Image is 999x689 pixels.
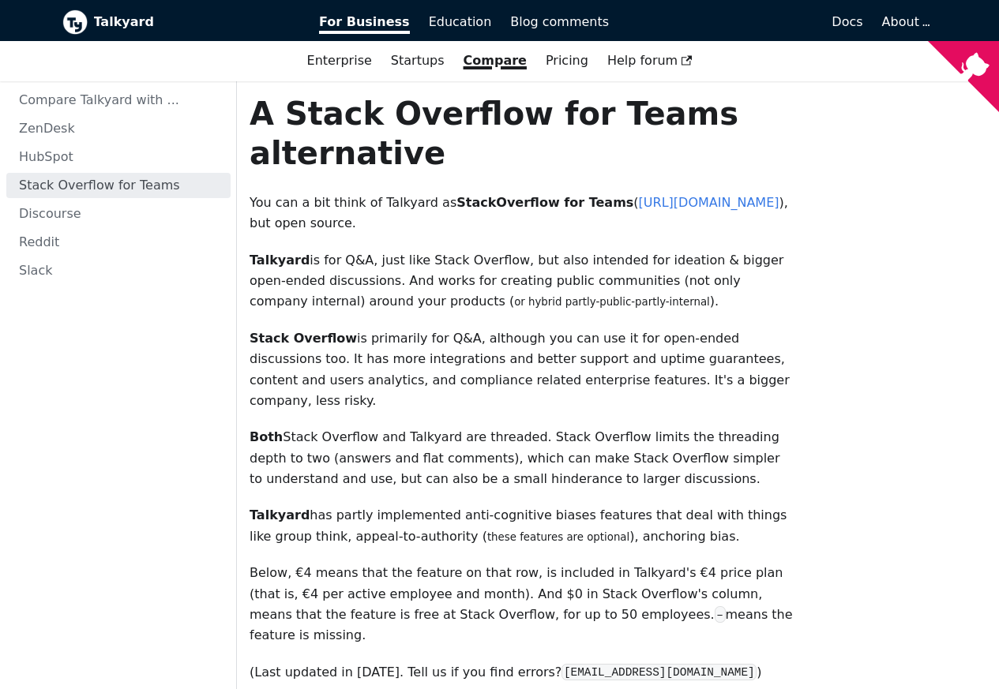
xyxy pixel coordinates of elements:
[561,664,757,680] code: [EMAIL_ADDRESS][DOMAIN_NAME]
[882,14,928,29] a: About
[639,195,779,210] a: [URL][DOMAIN_NAME]
[250,507,310,522] strong: Talkyard
[715,606,726,623] code: –
[6,258,231,283] a: Slack
[250,427,796,489] p: Stack Overflow and Talkyard are threaded. Stack Overflow limits the threading depth to two (answe...
[832,14,862,29] span: Docs
[510,14,609,29] span: Blog comments
[250,253,310,268] strong: Talkyard
[62,9,88,35] img: Talkyard logo
[310,9,419,36] a: For Business
[381,47,454,74] a: Startups
[62,9,298,35] a: Talkyard logoTalkyard
[250,662,796,683] p: (Last updated in [DATE]. Tell us if you find errors? )
[6,173,231,198] a: Stack Overflow for Teams
[607,53,693,68] span: Help forum
[456,195,633,210] strong: StackOverflow for Teams
[6,88,231,113] a: Compare Talkyard with ...
[6,116,231,141] a: ZenDesk
[487,531,629,543] small: these features are optional
[6,144,231,170] a: HubSpot
[514,296,710,308] small: or hybrid partly-public-partly-internal
[298,47,381,74] a: Enterprise
[6,230,231,255] a: Reddit
[419,9,501,36] a: Education
[250,193,796,234] p: You can a bit think of Talkyard as ( ), but open source.
[501,9,618,36] a: Blog comments
[250,563,796,646] p: Below, €4 means that the feature on that row, is included in Talkyard's €4 price plan (that is, €...
[250,429,283,444] strong: Both
[319,14,410,34] span: For Business
[250,331,357,346] strong: Stack Overflow
[250,94,796,173] h1: A Stack Overflow for Teams alternative
[250,250,796,313] p: is for Q&A, just like Stack Overflow, but also intended for ideation & bigger open-ended discussi...
[250,328,796,412] p: is primarily for Q&A, although you can use it for open-ended discussions too. It has more integra...
[536,47,598,74] a: Pricing
[94,12,298,32] b: Talkyard
[429,14,492,29] span: Education
[250,505,796,547] p: has partly implemented anti-cognitive biases features that deal with things like group think, app...
[618,9,873,36] a: Docs
[6,201,231,227] a: Discourse
[464,53,527,68] a: Compare
[598,47,702,74] a: Help forum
